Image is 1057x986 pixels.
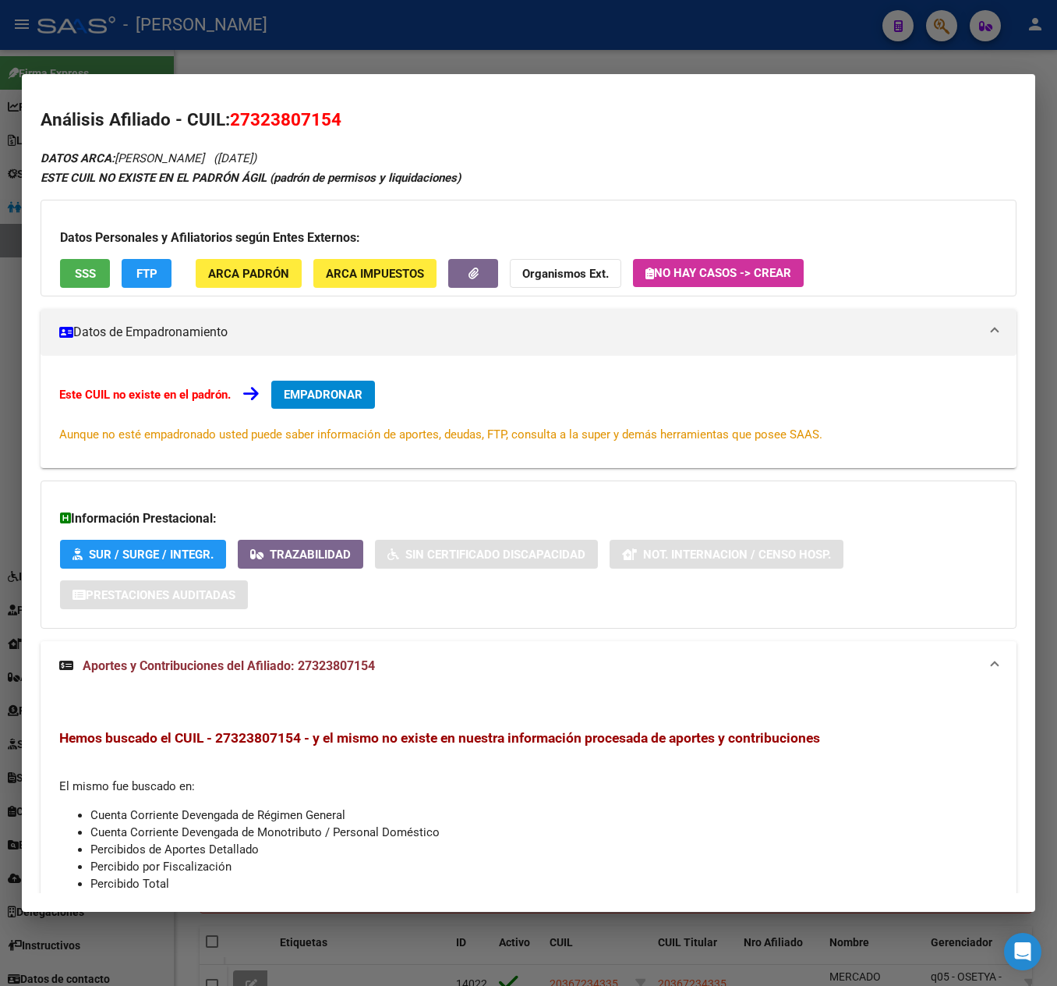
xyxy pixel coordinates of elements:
button: SUR / SURGE / INTEGR. [60,540,226,569]
strong: Organismos Ext. [522,267,609,281]
strong: Este CUIL no existe en el padrón. [59,388,231,402]
span: ARCA Impuestos [326,267,424,281]
button: SSS [60,259,110,288]
button: Not. Internacion / Censo Hosp. [610,540,843,569]
span: Hemos buscado el CUIL - 27323807154 - y el mismo no existe en nuestra información procesada de ap... [59,730,820,746]
mat-expansion-panel-header: Aportes y Contribuciones del Afiliado: 27323807154 [41,641,1016,691]
li: Cuenta Corriente Devengada de Régimen General [90,807,998,824]
span: [PERSON_NAME] [41,151,204,165]
span: Trazabilidad [270,548,351,562]
div: El mismo fue buscado en: [59,729,998,961]
button: Trazabilidad [238,540,363,569]
li: Archivos de Transferencias de ARCA [90,892,998,910]
li: Percibido por Fiscalización [90,858,998,875]
li: Percibidos de Aportes Detallado [90,841,998,858]
button: ARCA Impuestos [313,259,437,288]
span: 27323807154 [230,109,341,129]
span: SUR / SURGE / INTEGR. [89,548,214,562]
strong: ESTE CUIL NO EXISTE EN EL PADRÓN ÁGIL (padrón de permisos y liquidaciones) [41,171,461,185]
button: FTP [122,259,171,288]
span: Not. Internacion / Censo Hosp. [643,548,831,562]
button: Sin Certificado Discapacidad [375,540,598,569]
button: Organismos Ext. [510,259,621,288]
span: Aunque no esté empadronado usted puede saber información de aportes, deudas, FTP, consulta a la s... [59,427,822,442]
button: EMPADRONAR [271,381,375,409]
span: SSS [75,267,96,281]
span: FTP [136,267,157,281]
span: No hay casos -> Crear [645,266,791,280]
h2: Análisis Afiliado - CUIL: [41,107,1016,133]
mat-expansion-panel-header: Datos de Empadronamiento [41,309,1016,356]
div: Datos de Empadronamiento [41,356,1016,468]
span: ARCA Padrón [208,267,289,281]
span: EMPADRONAR [284,388,362,402]
mat-panel-title: Datos de Empadronamiento [59,323,979,342]
span: Prestaciones Auditadas [86,588,235,602]
button: ARCA Padrón [196,259,302,288]
button: Prestaciones Auditadas [60,580,248,609]
span: ([DATE]) [214,151,256,165]
strong: DATOS ARCA: [41,151,115,165]
li: Cuenta Corriente Devengada de Monotributo / Personal Doméstico [90,824,998,841]
div: Open Intercom Messenger [1004,933,1041,970]
button: No hay casos -> Crear [633,259,804,287]
span: Sin Certificado Discapacidad [405,548,585,562]
h3: Información Prestacional: [60,509,997,528]
span: Aportes y Contribuciones del Afiliado: 27323807154 [83,658,375,673]
h3: Datos Personales y Afiliatorios según Entes Externos: [60,229,997,247]
li: Percibido Total [90,875,998,892]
